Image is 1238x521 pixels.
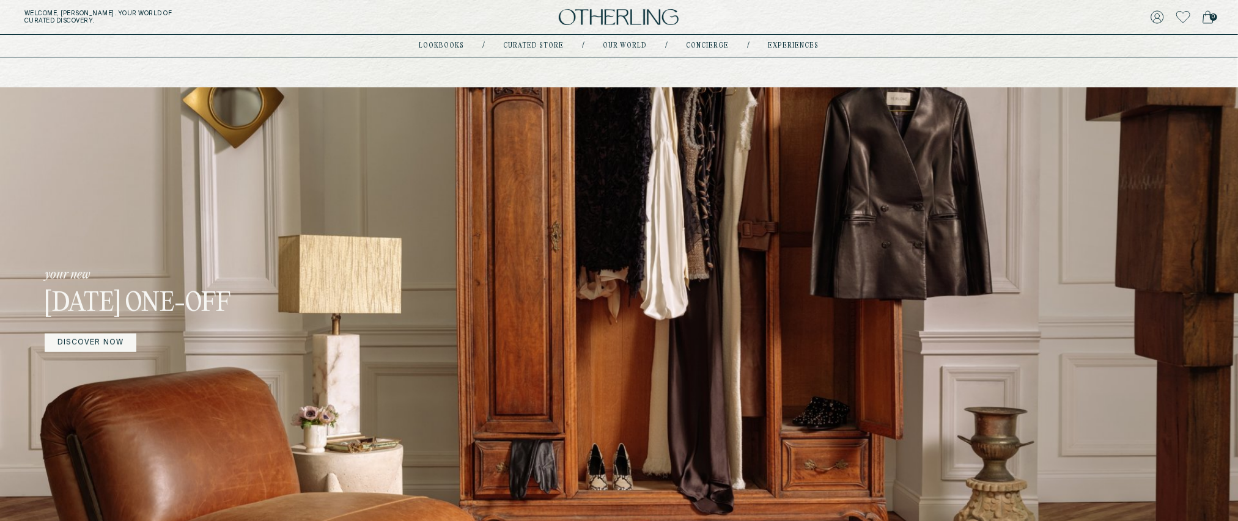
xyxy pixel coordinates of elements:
[1203,9,1214,26] a: 0
[687,43,729,49] a: concierge
[419,43,465,49] a: lookbooks
[748,41,750,51] div: /
[603,43,647,49] a: Our world
[45,288,369,319] h3: [DATE] One-off
[504,43,564,49] a: Curated store
[24,10,381,24] h5: Welcome, [PERSON_NAME] . Your world of curated discovery.
[1210,13,1217,21] span: 0
[483,41,485,51] div: /
[559,9,679,26] img: logo
[583,41,585,51] div: /
[768,43,819,49] a: experiences
[666,41,668,51] div: /
[45,333,136,351] a: DISCOVER NOW
[45,266,369,283] p: your new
